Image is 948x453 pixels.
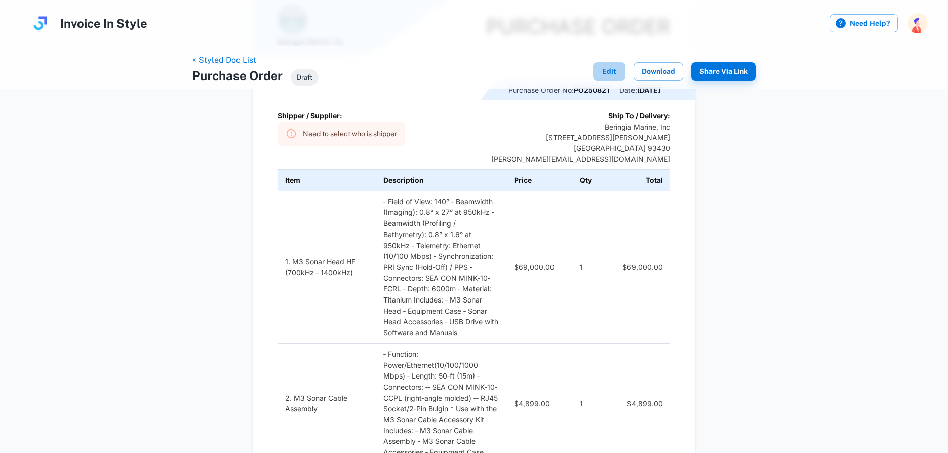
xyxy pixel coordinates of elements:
[192,55,256,65] a: < Styled Doc List
[908,13,928,33] img: photoURL
[608,111,670,120] b: Ship To / Delivery:
[572,191,605,343] td: 1
[376,191,507,343] td: ‐ Field of View: 140° ‐ Beamwidth (Imaging): 0.8° x 27° at 950kHz ‐ Beamwidth (Profiling / Bathym...
[491,122,670,164] p: Beringia Marine, Inc [STREET_ADDRESS][PERSON_NAME] [GEOGRAPHIC_DATA] 93430 [PERSON_NAME][EMAIL_AD...
[303,125,397,143] div: Need to select who is shipper
[278,170,376,191] th: Item
[830,14,898,32] label: Need Help?
[507,191,572,343] td: $69,000.00
[605,170,670,191] th: Total
[278,111,342,120] b: Shipper / Supplier:
[572,170,605,191] th: Qty
[60,14,147,32] h4: Invoice In Style
[376,170,507,191] th: Description
[192,66,283,85] h4: Purchase Order
[30,13,50,33] img: logo.svg
[291,72,319,83] span: Draft
[507,170,572,191] th: Price
[278,191,376,343] td: 1. M3 Sonar Head HF (700kHz ‐ 1400kHz)
[691,62,756,81] button: Share via Link
[605,191,670,343] td: $69,000.00
[593,62,625,81] button: Edit
[192,54,319,66] nav: breadcrumb
[634,62,683,81] button: Download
